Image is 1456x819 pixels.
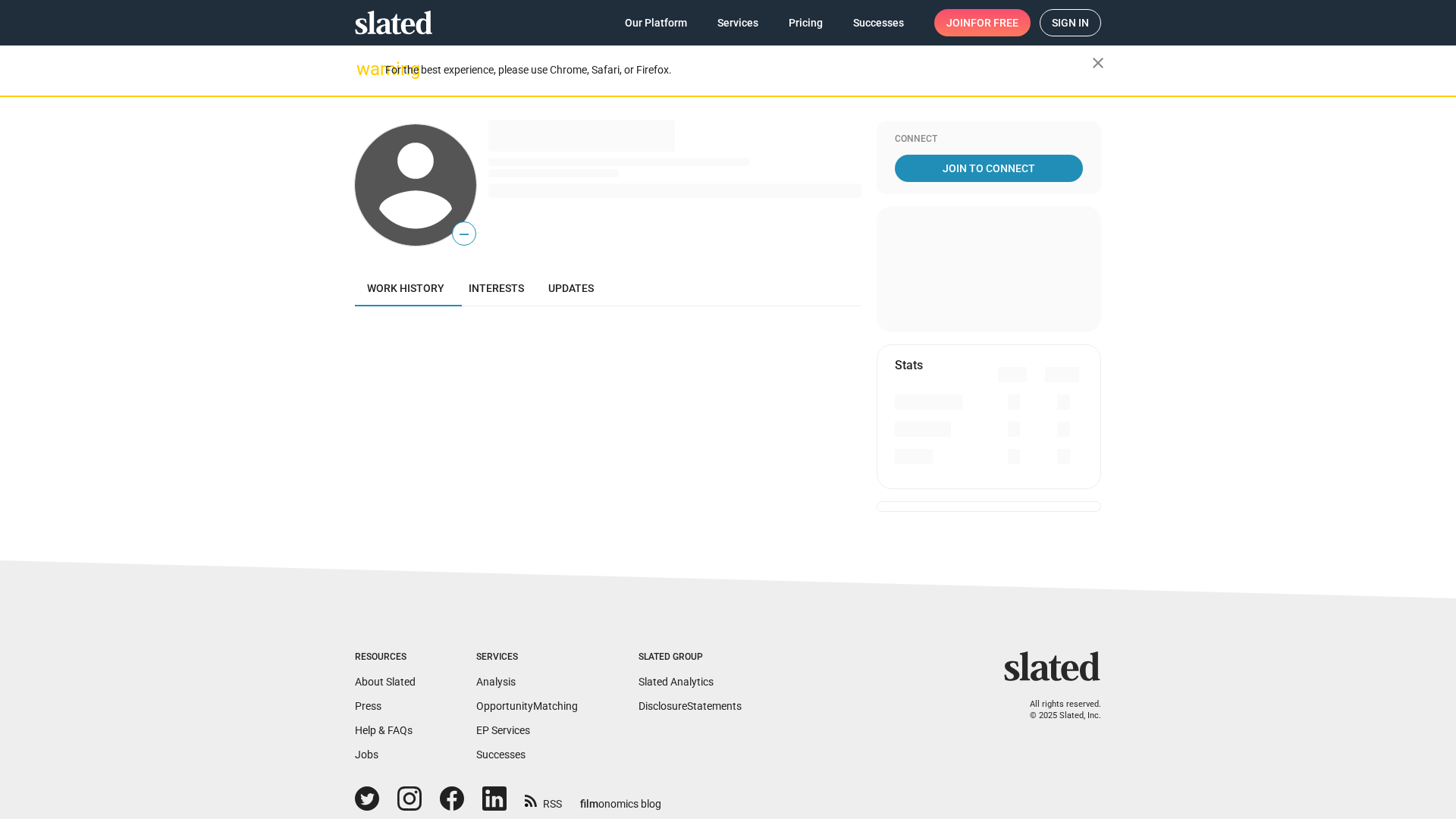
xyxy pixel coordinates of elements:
div: Resources [355,651,416,664]
span: Successes [853,9,904,36]
a: Interests [457,270,536,306]
a: RSS [525,788,562,811]
a: Help & FAQs [355,724,413,736]
a: Analysis [476,676,516,688]
span: Updates [548,282,594,294]
mat-icon: warning [356,60,375,78]
div: Slated Group [639,651,742,664]
a: OpportunityMatching [476,700,578,712]
p: All rights reserved. © 2025 Slated, Inc. [1014,699,1101,721]
span: — [453,224,475,244]
span: Join To Connect [898,155,1080,182]
div: For the best experience, please use Chrome, Safari, or Firefox. [385,60,1092,80]
a: filmonomics blog [580,785,661,811]
a: Pricing [777,9,835,36]
a: EP Services [476,724,530,736]
a: Our Platform [613,9,699,36]
a: Joinfor free [934,9,1031,36]
div: Services [476,651,578,664]
a: Slated Analytics [639,676,714,688]
a: DisclosureStatements [639,700,742,712]
a: Successes [476,748,526,761]
a: Work history [355,270,457,306]
a: Sign in [1040,9,1101,36]
a: About Slated [355,676,416,688]
span: film [580,798,598,810]
span: Join [946,9,1018,36]
a: Jobs [355,748,378,761]
mat-icon: close [1089,54,1107,72]
mat-card-title: Stats [895,357,923,373]
span: Interests [469,282,524,294]
span: Pricing [789,9,823,36]
a: Press [355,700,381,712]
span: Services [717,9,758,36]
span: Work history [367,282,444,294]
span: Sign in [1052,10,1089,36]
a: Successes [841,9,916,36]
a: Services [705,9,770,36]
a: Updates [536,270,606,306]
a: Join To Connect [895,155,1083,182]
span: Our Platform [625,9,687,36]
div: Connect [895,133,1083,146]
span: for free [971,9,1018,36]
